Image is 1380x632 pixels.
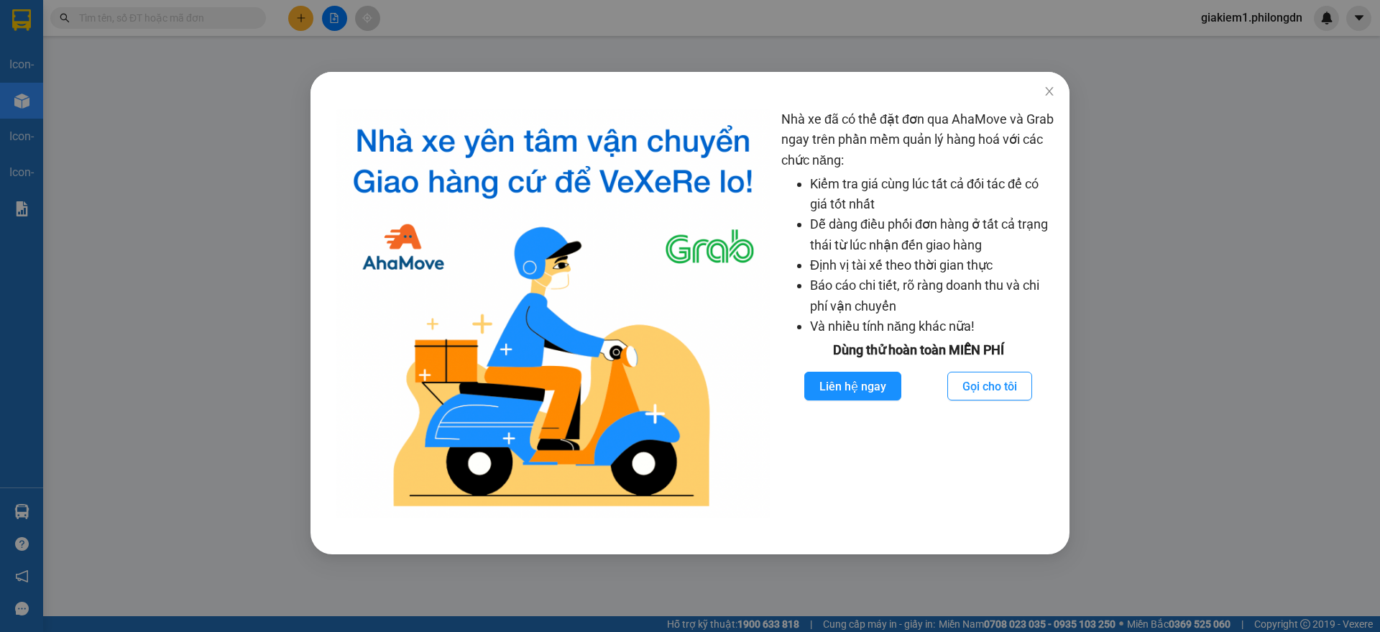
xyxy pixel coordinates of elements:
button: Liên hệ ngay [804,372,901,400]
button: Close [1029,72,1069,112]
li: Và nhiều tính năng khác nữa! [810,316,1055,336]
li: Báo cáo chi tiết, rõ ràng doanh thu và chi phí vận chuyển [810,275,1055,316]
li: Dễ dàng điều phối đơn hàng ở tất cả trạng thái từ lúc nhận đến giao hàng [810,214,1055,255]
img: logo [336,109,770,518]
li: Định vị tài xế theo thời gian thực [810,255,1055,275]
div: Nhà xe đã có thể đặt đơn qua AhaMove và Grab ngay trên phần mềm quản lý hàng hoá với các chức năng: [781,109,1055,518]
span: close [1044,86,1055,97]
li: Kiểm tra giá cùng lúc tất cả đối tác để có giá tốt nhất [810,174,1055,215]
span: Liên hệ ngay [819,377,886,395]
span: Gọi cho tôi [962,377,1017,395]
div: Dùng thử hoàn toàn MIỄN PHÍ [781,340,1055,360]
button: Gọi cho tôi [947,372,1032,400]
